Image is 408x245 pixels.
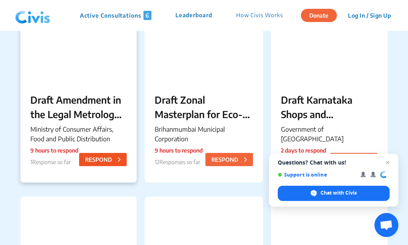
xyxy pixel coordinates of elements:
[374,213,398,237] div: Open chat
[155,146,203,155] p: 9 hours to respond
[301,9,337,22] button: Donate
[343,9,396,22] button: Log In / Sign Up
[320,189,357,197] span: Chat with Civis
[143,11,151,20] span: 6
[30,158,78,166] p: 1
[175,11,212,20] p: Leaderboard
[30,146,78,155] p: 9 hours to respond
[281,92,377,121] p: Draft Karnataka Shops and Commercial Establishments (Amendment) Rules, 2025
[155,92,253,121] p: Draft Zonal Masterplan for Eco- Sensitive Zone of [PERSON_NAME][GEOGRAPHIC_DATA]
[281,146,328,155] p: 2 days to respond
[278,172,355,178] span: Support is online
[80,11,151,20] p: Active Consultations
[301,11,343,19] a: Donate
[32,159,71,165] span: Response so far
[30,125,127,144] p: Ministry of Consumer Affairs, Food and Public Distribution
[205,153,253,166] button: RESPOND
[79,153,127,166] button: RESPOND
[30,92,127,121] p: Draft Amendment in the Legal Metrology (Approval of Models) Rules, 2011
[12,4,54,28] img: navlogo.png
[155,158,203,166] p: 12
[278,186,390,201] div: Chat with Civis
[278,159,390,166] span: Questions? Chat with us!
[330,153,378,166] button: RESPOND
[383,158,392,167] span: Close chat
[159,159,200,165] span: Responses so far
[155,125,253,144] p: Brihanmumbai Municipal Corporation
[236,11,283,20] p: How Civis Works
[281,125,377,144] p: Government of [GEOGRAPHIC_DATA]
